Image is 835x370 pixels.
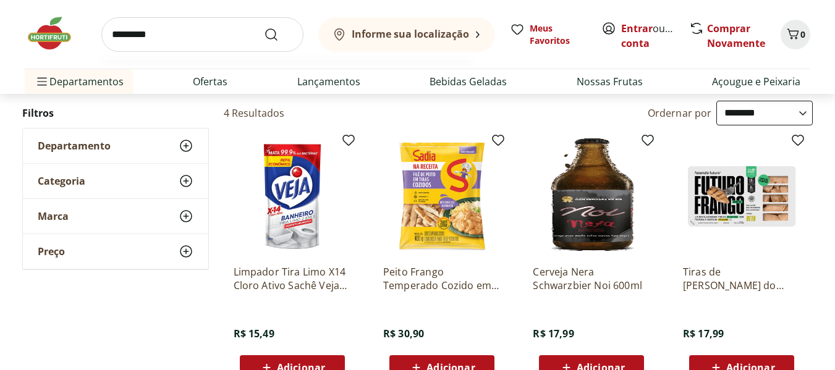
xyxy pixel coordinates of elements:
[264,27,294,42] button: Submit Search
[781,20,810,49] button: Carrinho
[38,210,69,222] span: Marca
[683,138,800,255] img: Tiras de Frango Fazenda do Futuro 200g
[35,67,49,96] button: Menu
[23,128,208,163] button: Departamento
[38,140,111,152] span: Departamento
[707,22,765,50] a: Comprar Novamente
[800,28,805,40] span: 0
[224,106,285,120] h2: 4 Resultados
[22,101,209,125] h2: Filtros
[683,265,800,292] a: Tiras de [PERSON_NAME] do Futuro 200g
[25,15,87,52] img: Hortifruti
[530,22,587,47] span: Meus Favoritos
[430,74,507,89] a: Bebidas Geladas
[533,265,650,292] a: Cerveja Nera Schwarzbier Noi 600ml
[297,74,360,89] a: Lançamentos
[510,22,587,47] a: Meus Favoritos
[23,199,208,233] button: Marca
[234,265,351,292] a: Limpador Tira Limo X14 Cloro Ativo Sachê Veja 400ml
[383,138,501,255] img: Peito Frango Temperado Cozido em Tiras Sadia 400g
[352,27,469,41] b: Informe sua localização
[621,21,676,51] span: ou
[648,106,712,120] label: Ordernar por
[383,327,424,340] span: R$ 30,90
[193,74,227,89] a: Ofertas
[38,245,65,258] span: Preço
[383,265,501,292] a: Peito Frango Temperado Cozido em Tiras Sadia 400g
[621,22,689,50] a: Criar conta
[577,74,643,89] a: Nossas Frutas
[35,67,124,96] span: Departamentos
[234,138,351,255] img: Limpador Tira Limo X14 Cloro Ativo Sachê Veja 400ml
[38,175,85,187] span: Categoria
[712,74,800,89] a: Açougue e Peixaria
[533,327,574,340] span: R$ 17,99
[234,327,274,340] span: R$ 15,49
[683,327,724,340] span: R$ 17,99
[621,22,653,35] a: Entrar
[23,234,208,269] button: Preço
[23,164,208,198] button: Categoria
[318,17,495,52] button: Informe sua localização
[101,17,303,52] input: search
[533,138,650,255] img: Cerveja Nera Schwarzbier Noi 600ml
